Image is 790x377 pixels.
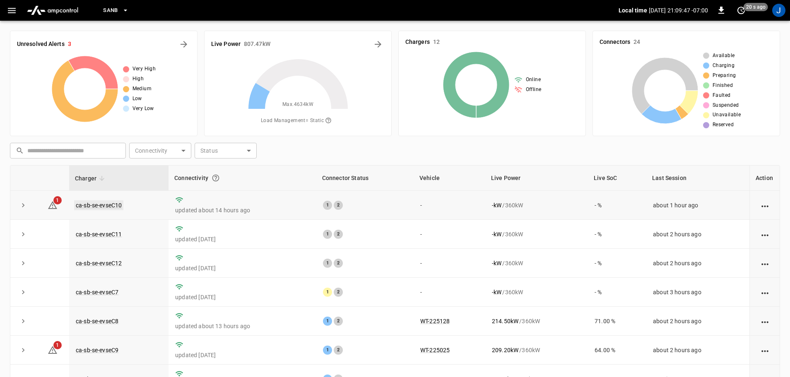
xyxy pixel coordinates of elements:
[492,201,501,209] p: - kW
[17,228,29,240] button: expand row
[175,206,310,214] p: updated about 14 hours ago
[588,220,646,249] td: - %
[76,260,122,267] a: ca-sb-se-evseC12
[53,196,62,204] span: 1
[760,288,770,296] div: action cell options
[414,249,485,278] td: -
[405,38,430,47] h6: Chargers
[132,95,142,103] span: Low
[646,336,749,365] td: about 2 hours ago
[211,40,241,49] h6: Live Power
[334,230,343,239] div: 2
[100,2,132,19] button: SanB
[175,322,310,330] p: updated about 13 hours ago
[749,166,780,191] th: Action
[646,278,749,307] td: about 3 hours ago
[492,288,581,296] div: / 360 kW
[76,318,118,324] a: ca-sb-se-evseC8
[323,288,332,297] div: 1
[132,65,156,73] span: Very High
[485,166,588,191] th: Live Power
[760,317,770,325] div: action cell options
[420,347,450,353] a: WT-225025
[334,259,343,268] div: 2
[646,191,749,220] td: about 1 hour ago
[744,3,768,11] span: 20 s ago
[334,346,343,355] div: 2
[735,4,748,17] button: set refresh interval
[713,121,734,129] span: Reserved
[772,4,785,17] div: profile-icon
[68,40,71,49] h6: 3
[492,317,518,325] p: 214.50 kW
[633,38,640,47] h6: 24
[76,289,118,295] a: ca-sb-se-evseC7
[244,40,270,49] h6: 807.47 kW
[588,307,646,336] td: 71.00 %
[17,286,29,298] button: expand row
[132,85,152,93] span: Medium
[646,166,749,191] th: Last Session
[760,201,770,209] div: action cell options
[17,199,29,211] button: expand row
[132,75,144,83] span: High
[433,38,440,47] h6: 12
[17,344,29,356] button: expand row
[371,38,385,51] button: Energy Overview
[175,235,310,243] p: updated [DATE]
[76,231,122,238] a: ca-sb-se-evseC11
[492,346,518,354] p: 209.20 kW
[588,336,646,365] td: 64.00 %
[760,259,770,267] div: action cell options
[588,191,646,220] td: - %
[323,259,332,268] div: 1
[76,347,118,353] a: ca-sb-se-evseC9
[74,200,123,210] a: ca-sb-se-evseC10
[713,72,736,80] span: Preparing
[132,105,154,113] span: Very Low
[713,101,739,110] span: Suspended
[414,191,485,220] td: -
[420,318,450,324] a: WT-225128
[175,351,310,359] p: updated [DATE]
[261,114,335,128] span: Load Management = Static
[48,201,58,208] a: 1
[334,288,343,297] div: 2
[646,307,749,336] td: about 2 hours ago
[646,249,749,278] td: about 2 hours ago
[619,6,647,14] p: Local time
[414,220,485,249] td: -
[177,38,190,51] button: All Alerts
[526,76,541,84] span: Online
[492,230,501,238] p: - kW
[492,201,581,209] div: / 360 kW
[713,91,731,100] span: Faulted
[414,166,485,191] th: Vehicle
[75,173,107,183] span: Charger
[649,6,708,14] p: [DATE] 21:09:47 -07:00
[588,249,646,278] td: - %
[175,264,310,272] p: updated [DATE]
[760,346,770,354] div: action cell options
[17,40,65,49] h6: Unresolved Alerts
[588,278,646,307] td: - %
[492,230,581,238] div: / 360 kW
[600,38,630,47] h6: Connectors
[322,114,335,128] button: The system is using AmpEdge-configured limits for static load managment. Depending on your config...
[208,170,223,185] button: Connection between the charger and our software.
[17,257,29,269] button: expand row
[334,317,343,326] div: 2
[526,86,542,94] span: Offline
[316,166,414,191] th: Connector Status
[492,288,501,296] p: - kW
[713,82,733,90] span: Finished
[492,346,581,354] div: / 360 kW
[323,317,332,326] div: 1
[53,341,62,349] span: 1
[414,278,485,307] td: -
[323,201,332,210] div: 1
[48,346,58,353] a: 1
[103,6,118,15] span: SanB
[492,259,581,267] div: / 360 kW
[174,170,311,185] div: Connectivity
